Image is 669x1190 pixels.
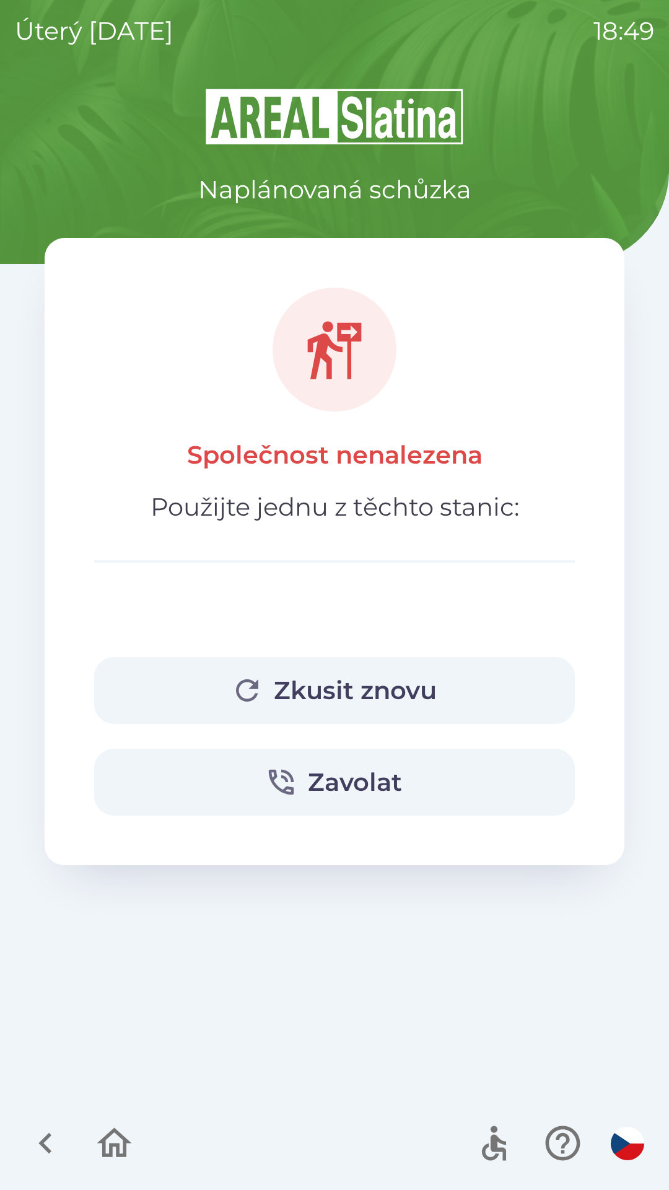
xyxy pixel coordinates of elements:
[15,12,173,50] p: úterý [DATE]
[593,12,654,50] p: 18:49
[45,87,624,146] img: Logo
[94,749,575,816] button: Zavolat
[94,657,575,724] button: Zkusit znovu
[611,1127,644,1160] img: cs flag
[187,436,483,474] p: Společnost nenalezena
[198,171,471,208] p: Naplánovaná schůzka
[151,488,519,526] p: Použijte jednu z těchto stanic:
